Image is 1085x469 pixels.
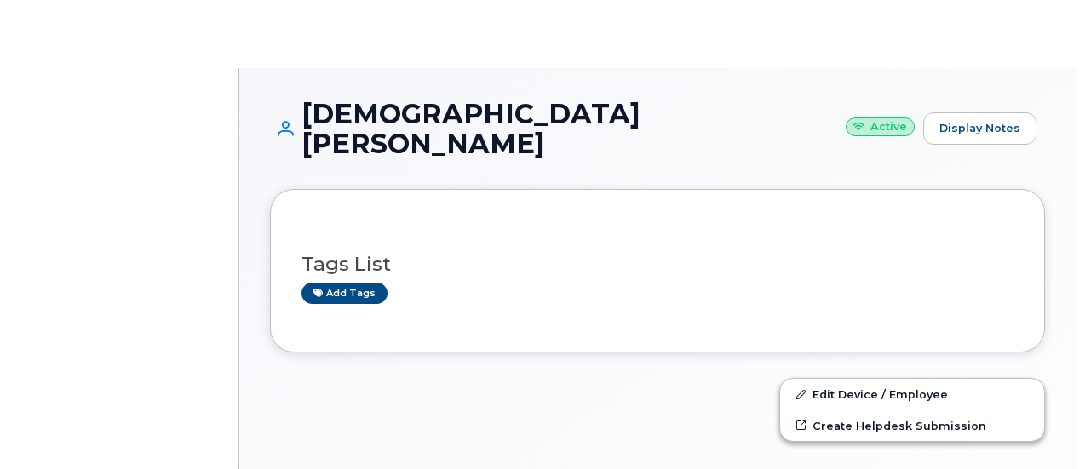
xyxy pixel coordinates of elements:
[923,112,1036,145] a: Display Notes
[780,379,1044,409] a: Edit Device / Employee
[846,117,915,137] small: Active
[270,99,915,158] h1: [DEMOGRAPHIC_DATA][PERSON_NAME]
[301,254,1013,275] h3: Tags List
[780,410,1044,441] a: Create Helpdesk Submission
[301,283,387,304] a: Add tags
